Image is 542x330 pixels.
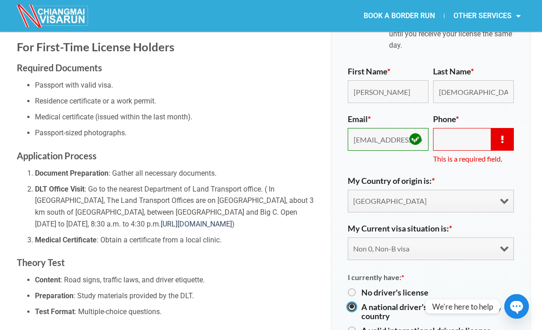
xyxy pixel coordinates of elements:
nav: Menu [271,5,530,26]
a: OTHER SERVICES [444,5,530,26]
a: BOOK A BORDER RUN [355,5,444,26]
label: A national driver's license issued by my country [361,302,514,320]
strong: DLT Office Visit [35,185,84,193]
h3: Required Documents [17,60,318,75]
p: Guidance and support at the DLT office until you receive your license the same day. [389,16,518,51]
strong: Preparation [35,291,74,300]
label: Phone [433,114,459,123]
li: Medical certificate (issued within the last month). [35,111,318,123]
li: Passport with valid visa. [35,79,318,91]
h2: For First-Time License Holders [17,39,318,54]
label: Email [348,114,371,123]
h3: Application Process [17,148,318,163]
span: I currently have: [348,273,404,281]
strong: Document Preparation [35,169,108,177]
label: My Current visa situation is: [348,224,452,233]
label: My Country of origin is: [348,176,435,185]
li: : Multiple-choice questions. [35,306,318,318]
div: This is a required field. [433,153,509,165]
li: : Go to the nearest Department of Land Transport office. ( In [GEOGRAPHIC_DATA], The Land Transpo... [35,183,318,230]
strong: Content [35,276,60,284]
label: No driver's license [361,288,514,297]
h3: Theory Test [17,255,318,270]
li: : Study materials provided by the DLT. [35,290,318,302]
li: Passport-sized photographs. [35,127,318,139]
strong: Medical Certificate [35,236,97,244]
label: First Name [348,67,390,76]
li: Residence certificate or a work permit. [35,95,318,107]
li: : Road signs, traffic laws, and driver etiquette. [35,274,318,286]
li: : Gather all necessary documents. [35,167,318,179]
li: : Obtain a certificate from a local clinic. [35,234,318,246]
a: [URL][DOMAIN_NAME] [161,220,232,228]
label: Last Name [433,67,474,76]
strong: Test Format [35,307,74,316]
